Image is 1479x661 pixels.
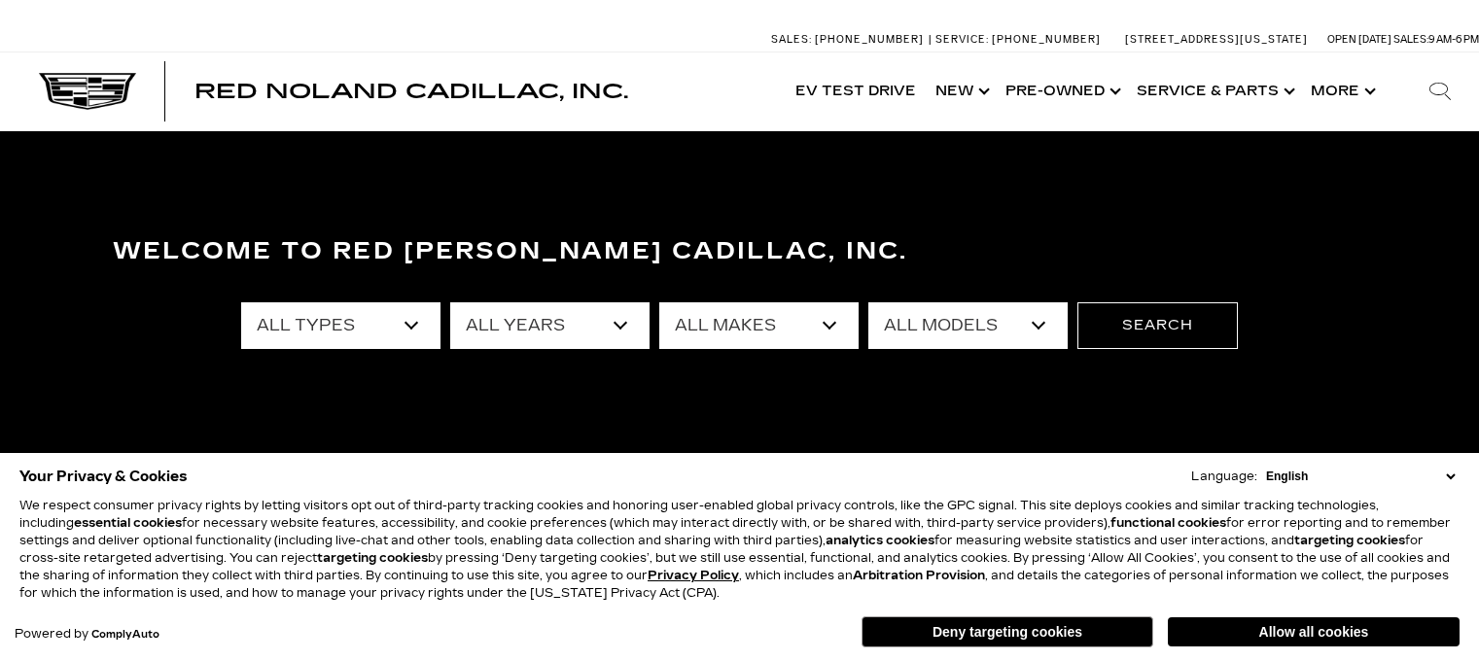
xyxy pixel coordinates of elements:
a: Pre-Owned [996,52,1127,130]
button: Deny targeting cookies [862,616,1153,647]
a: ComplyAuto [91,629,159,641]
a: Privacy Policy [648,569,739,582]
div: Powered by [15,628,159,641]
strong: analytics cookies [826,534,934,547]
a: Red Noland Cadillac, Inc. [194,82,628,101]
button: More [1301,52,1382,130]
span: [PHONE_NUMBER] [992,33,1101,46]
a: EV Test Drive [786,52,926,130]
strong: essential cookies [74,516,182,530]
strong: targeting cookies [1294,534,1405,547]
button: Search [1077,302,1238,349]
img: Cadillac Dark Logo with Cadillac White Text [39,73,136,110]
a: Service & Parts [1127,52,1301,130]
span: Red Noland Cadillac, Inc. [194,80,628,103]
strong: functional cookies [1110,516,1226,530]
select: Language Select [1261,468,1460,485]
p: We respect consumer privacy rights by letting visitors opt out of third-party tracking cookies an... [19,497,1460,602]
div: Language: [1191,470,1257,482]
select: Filter by make [659,302,859,349]
span: Open [DATE] [1327,33,1391,46]
span: Service: [935,33,989,46]
a: [STREET_ADDRESS][US_STATE] [1125,33,1308,46]
select: Filter by year [450,302,650,349]
span: Sales: [771,33,812,46]
span: Sales: [1393,33,1428,46]
button: Allow all cookies [1168,617,1460,646]
span: 9 AM-6 PM [1428,33,1479,46]
select: Filter by type [241,302,440,349]
span: [PHONE_NUMBER] [815,33,924,46]
span: Your Privacy & Cookies [19,463,188,490]
a: Service: [PHONE_NUMBER] [929,34,1106,45]
h3: Welcome to Red [PERSON_NAME] Cadillac, Inc. [113,232,1367,271]
a: New [926,52,996,130]
select: Filter by model [868,302,1068,349]
strong: targeting cookies [317,551,428,565]
a: Sales: [PHONE_NUMBER] [771,34,929,45]
strong: Arbitration Provision [853,569,985,582]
